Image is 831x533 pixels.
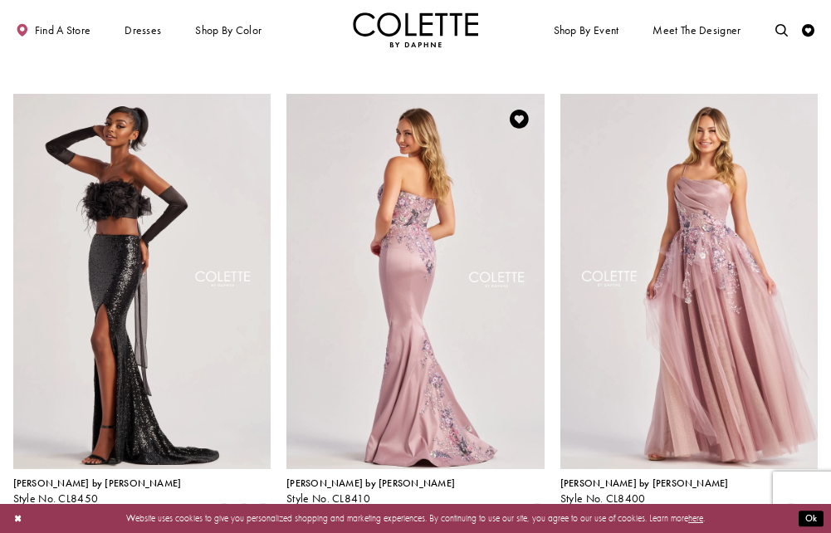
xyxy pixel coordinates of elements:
div: Colette by Daphne Style No. CL8400 [560,478,729,505]
button: Submit Dialog [799,511,824,526]
span: Meet the designer [653,24,741,37]
a: here [688,512,703,524]
a: Meet the designer [650,12,745,47]
button: Close Dialog [7,507,28,530]
a: Add to Wishlist [506,105,532,132]
span: [PERSON_NAME] by [PERSON_NAME] [13,477,182,490]
span: Style No. CL8450 [13,491,99,506]
p: Website uses cookies to give you personalized shopping and marketing experiences. By continuing t... [90,510,741,526]
span: Style No. CL8400 [560,491,646,506]
div: Colette by Daphne Style No. CL8450 [13,478,182,505]
span: Shop By Event [550,12,622,47]
a: Toggle search [772,12,791,47]
span: Dresses [125,24,161,37]
span: [PERSON_NAME] by [PERSON_NAME] [286,477,455,490]
div: Colette by Daphne Style No. CL8410 [286,478,455,505]
a: Visit Home Page [353,12,479,47]
a: Find a store [13,12,94,47]
a: Visit Colette by Daphne Style No. CL8410 Page [286,94,545,469]
span: [PERSON_NAME] by [PERSON_NAME] [560,477,729,490]
span: Style No. CL8410 [286,491,370,506]
span: Find a store [35,24,91,37]
span: Shop By Event [554,24,619,37]
a: Visit Colette by Daphne Style No. CL8450 Page [13,94,271,469]
a: Visit Colette by Daphne Style No. CL8400 Page [560,94,819,469]
span: Dresses [121,12,164,47]
span: Shop by color [195,24,262,37]
img: Colette by Daphne [353,12,479,47]
a: Check Wishlist [799,12,819,47]
span: Shop by color [193,12,265,47]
